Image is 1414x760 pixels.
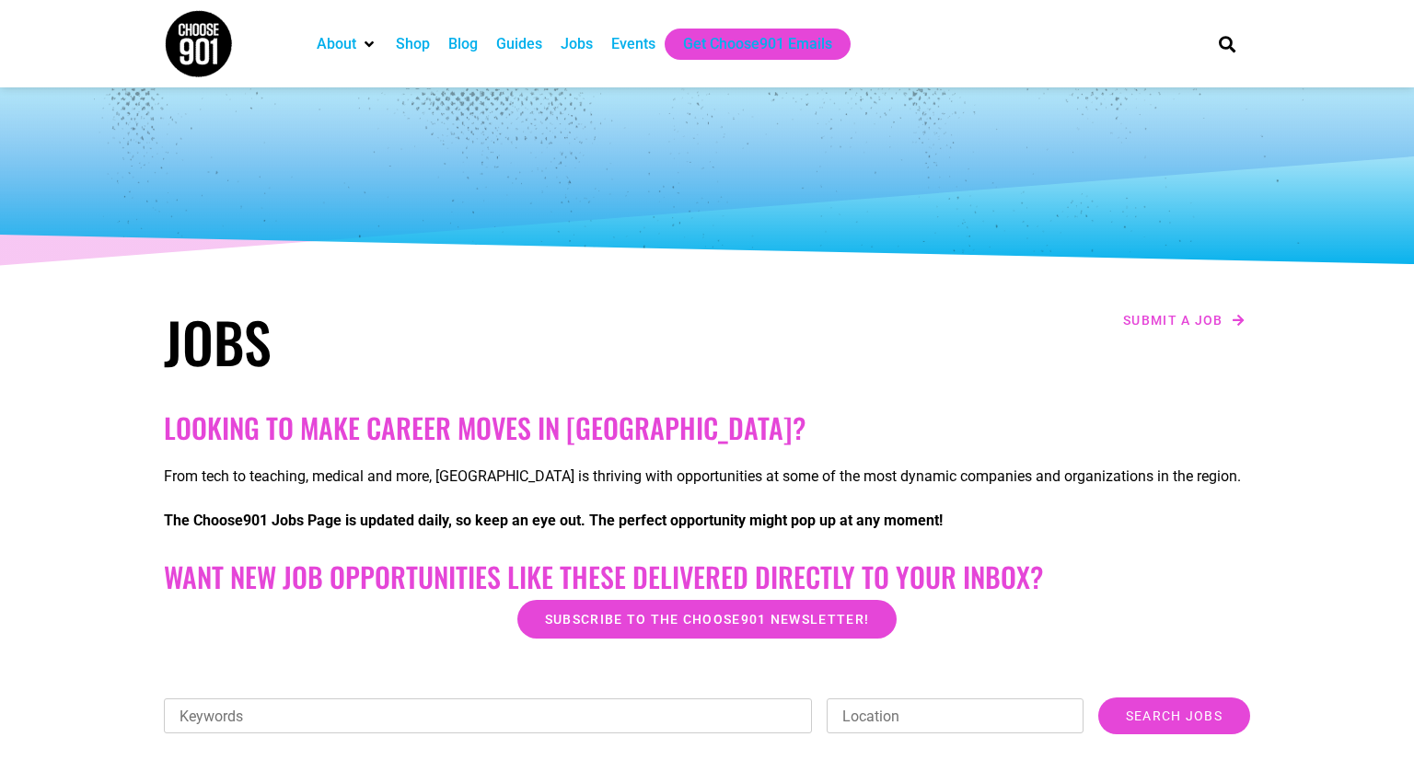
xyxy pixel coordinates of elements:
input: Location [827,698,1084,733]
p: From tech to teaching, medical and more, [GEOGRAPHIC_DATA] is thriving with opportunities at some... [164,466,1250,488]
a: Submit a job [1118,308,1250,332]
input: Search Jobs [1098,697,1250,734]
div: Search [1212,29,1243,59]
h2: Want New Job Opportunities like these Delivered Directly to your Inbox? [164,560,1250,593]
a: About [317,33,356,55]
a: Get Choose901 Emails [683,33,832,55]
h1: Jobs [164,308,698,374]
span: Submit a job [1123,314,1223,327]
div: About [307,29,387,60]
h2: Looking to make career moves in [GEOGRAPHIC_DATA]? [164,411,1250,444]
a: Events [611,33,655,55]
a: Jobs [561,33,593,55]
nav: Main nav [307,29,1188,60]
strong: The Choose901 Jobs Page is updated daily, so keep an eye out. The perfect opportunity might pop u... [164,512,943,529]
a: Guides [496,33,542,55]
span: Subscribe to the Choose901 newsletter! [545,613,869,626]
a: Blog [448,33,478,55]
input: Keywords [164,698,812,733]
a: Shop [396,33,430,55]
a: Subscribe to the Choose901 newsletter! [517,600,897,639]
